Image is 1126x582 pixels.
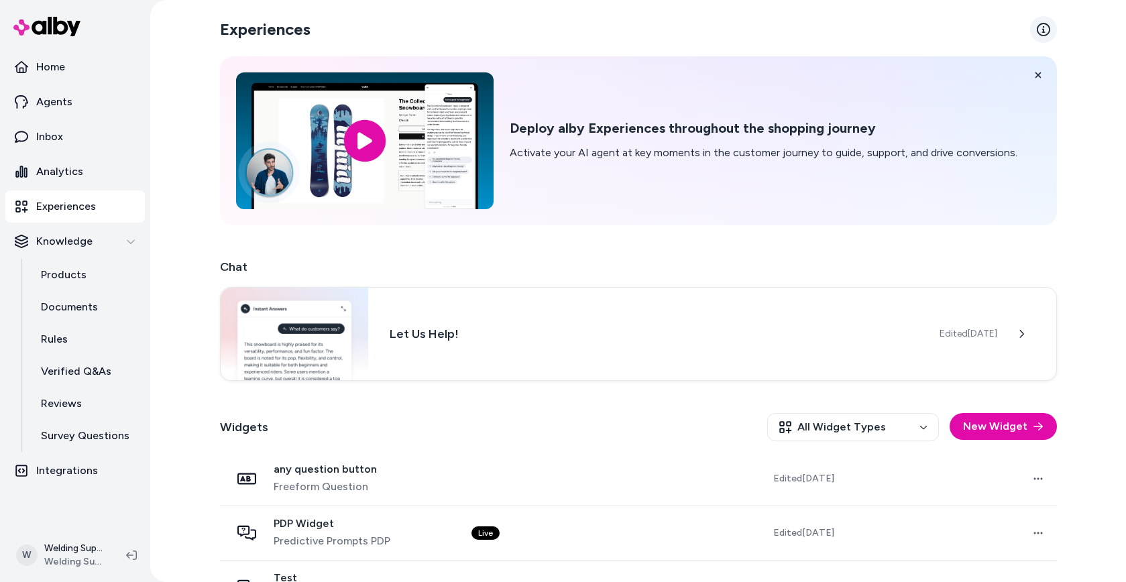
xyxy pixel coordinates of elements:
[36,198,96,215] p: Experiences
[274,479,377,495] span: Freeform Question
[274,463,377,476] span: any question button
[274,533,390,549] span: Predictive Prompts PDP
[27,420,145,452] a: Survey Questions
[8,534,115,577] button: WWelding Supplies from IOC ShopifyWelding Supplies from IOC
[13,17,80,36] img: alby Logo
[41,299,98,315] p: Documents
[773,526,834,540] span: Edited [DATE]
[5,190,145,223] a: Experiences
[5,121,145,153] a: Inbox
[767,413,939,441] button: All Widget Types
[44,542,105,555] p: Welding Supplies from IOC Shopify
[471,526,500,540] div: Live
[220,287,1057,381] a: Chat widgetLet Us Help!Edited[DATE]
[44,555,105,569] span: Welding Supplies from IOC
[274,517,390,530] span: PDP Widget
[36,164,83,180] p: Analytics
[510,120,1017,137] h2: Deploy alby Experiences throughout the shopping journey
[36,463,98,479] p: Integrations
[510,145,1017,161] p: Activate your AI agent at key moments in the customer journey to guide, support, and drive conver...
[220,19,311,40] h2: Experiences
[41,363,111,380] p: Verified Q&As
[41,331,68,347] p: Rules
[41,396,82,412] p: Reviews
[27,323,145,355] a: Rules
[940,327,997,341] span: Edited [DATE]
[5,51,145,83] a: Home
[41,428,129,444] p: Survey Questions
[5,86,145,118] a: Agents
[27,259,145,291] a: Products
[5,156,145,188] a: Analytics
[16,544,38,566] span: W
[220,418,268,436] h2: Widgets
[5,225,145,257] button: Knowledge
[220,257,1057,276] h2: Chat
[36,94,72,110] p: Agents
[36,129,63,145] p: Inbox
[36,59,65,75] p: Home
[5,455,145,487] a: Integrations
[27,291,145,323] a: Documents
[773,472,834,485] span: Edited [DATE]
[41,267,87,283] p: Products
[390,325,917,343] h3: Let Us Help!
[950,413,1057,440] button: New Widget
[27,355,145,388] a: Verified Q&As
[27,388,145,420] a: Reviews
[36,233,93,249] p: Knowledge
[221,288,369,380] img: Chat widget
